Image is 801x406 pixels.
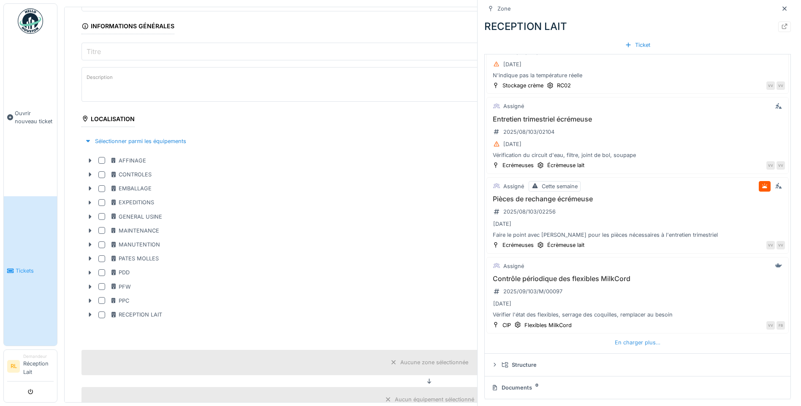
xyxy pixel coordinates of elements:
[110,198,154,206] div: EXPEDITIONS
[777,81,785,90] div: VV
[777,241,785,249] div: VV
[23,353,54,360] div: Demandeur
[503,140,521,148] div: [DATE]
[85,72,114,83] label: Description
[7,360,20,373] li: RL
[484,19,791,34] div: RECEPTION LAIT
[557,81,571,89] div: RC02
[493,220,511,228] div: [DATE]
[547,241,584,249] div: Écrèmeuse lait
[490,311,785,319] div: Vérifier l'état des flexibles, serrage des coquilles, remplacer au besoin
[497,5,510,13] div: Zone
[110,171,152,179] div: CONTROLES
[503,262,524,270] div: Assigné
[622,39,654,51] div: Ticket
[503,60,521,68] div: [DATE]
[110,311,162,319] div: RECEPTION LAIT
[110,157,146,165] div: AFFINAGE
[502,361,780,369] div: Structure
[81,20,174,34] div: Informations générales
[81,113,135,127] div: Localisation
[15,109,54,125] span: Ouvrir nouveau ticket
[547,161,584,169] div: Écrèmeuse lait
[110,268,130,276] div: PDD
[110,254,159,263] div: PATES MOLLES
[503,182,524,190] div: Assigné
[490,231,785,239] div: Faire le point avec [PERSON_NAME] pour les pièces nécessaires à l'entretien trimestriel
[766,81,775,90] div: VV
[4,38,57,196] a: Ouvrir nouveau ticket
[766,161,775,170] div: VV
[502,81,543,89] div: Stockage crème
[502,161,534,169] div: Ecrémeuses
[503,102,524,110] div: Assigné
[777,161,785,170] div: VV
[503,208,556,216] div: 2025/08/103/02256
[542,182,578,190] div: Cette semaine
[110,283,131,291] div: PFW
[400,358,468,366] div: Aucune zone sélectionnée
[503,128,554,136] div: 2025/08/103/02104
[85,46,103,57] label: Titre
[490,195,785,203] h3: Pièces de rechange écrémeuse
[766,241,775,249] div: VV
[502,321,511,329] div: CIP
[488,357,787,373] summary: Structure
[490,115,785,123] h3: Entretien trimestriel écrémeuse
[110,184,152,192] div: EMBALLAGE
[7,353,54,382] a: RL DemandeurRéception Lait
[490,71,785,79] div: N'indique pas la température réelle
[4,196,57,346] a: Tickets
[395,395,474,403] div: Aucun équipement sélectionné
[110,213,162,221] div: GENERAL USINE
[110,227,159,235] div: MAINTENANCE
[490,275,785,283] h3: Contrôle périodique des flexibles MilkCord
[491,384,780,392] div: Documents
[18,8,43,34] img: Badge_color-CXgf-gQk.svg
[524,321,572,329] div: Flexibles MilkCord
[16,267,54,275] span: Tickets
[766,321,775,330] div: VV
[493,300,511,308] div: [DATE]
[81,135,190,147] div: Sélectionner parmi les équipements
[503,287,562,295] div: 2025/09/103/M/00097
[611,337,664,348] div: En charger plus…
[23,353,54,379] li: Réception Lait
[490,151,785,159] div: Vérification du circuit d'eau, filtre, joint de bol, soupape
[488,380,787,395] summary: Documents0
[110,297,129,305] div: PPC
[502,241,534,249] div: Ecrémeuses
[777,321,785,330] div: FB
[110,241,160,249] div: MANUTENTION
